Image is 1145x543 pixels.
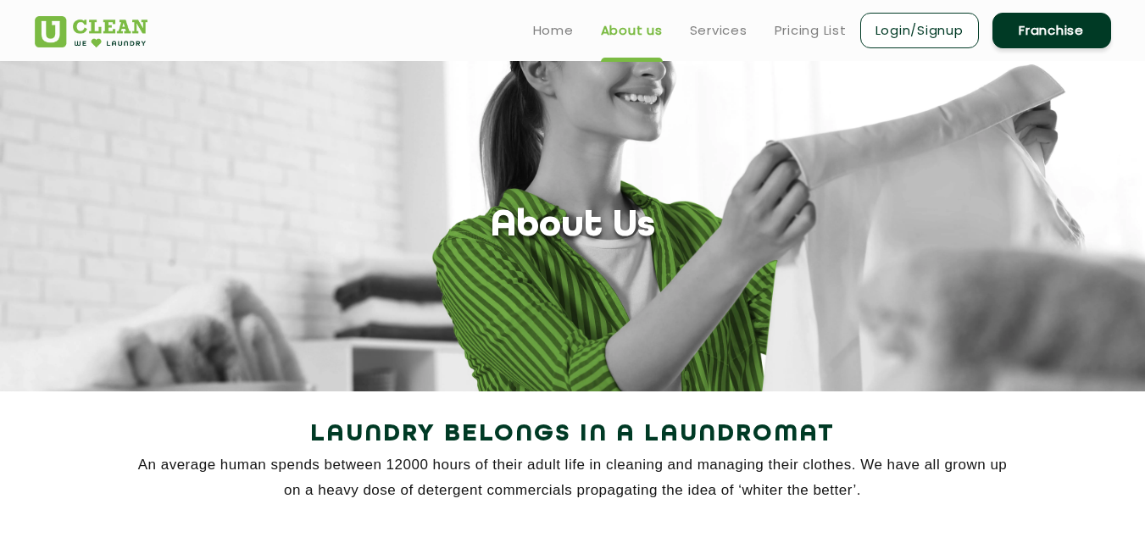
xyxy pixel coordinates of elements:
[35,16,147,47] img: UClean Laundry and Dry Cleaning
[35,414,1111,455] h2: Laundry Belongs in a Laundromat
[992,13,1111,48] a: Franchise
[533,20,574,41] a: Home
[860,13,979,48] a: Login/Signup
[775,20,847,41] a: Pricing List
[690,20,748,41] a: Services
[35,452,1111,503] p: An average human spends between 12000 hours of their adult life in cleaning and managing their cl...
[491,205,655,248] h1: About Us
[601,20,663,41] a: About us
